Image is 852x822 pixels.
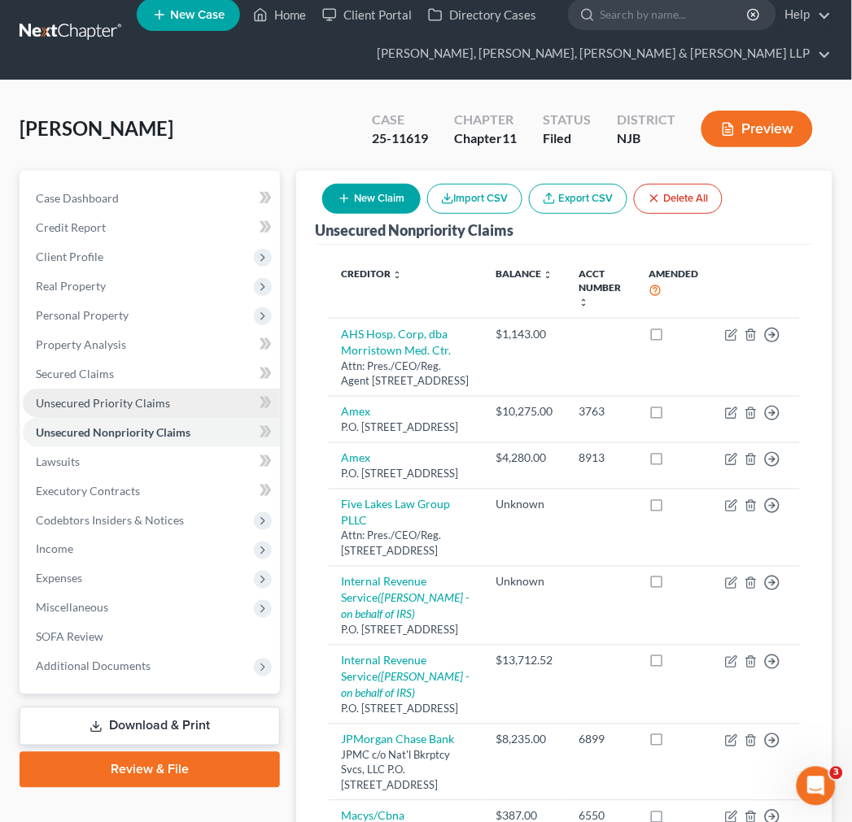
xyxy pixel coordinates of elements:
[36,572,82,585] span: Expenses
[342,702,470,717] div: P.O. [STREET_ADDRESS]
[23,447,280,476] a: Lawsuits
[342,591,470,621] i: ([PERSON_NAME] - on behalf of IRS)
[454,111,517,129] div: Chapter
[170,9,225,21] span: New Case
[316,220,514,240] div: Unsecured Nonpriority Claims
[342,450,371,464] a: Amex
[372,111,428,129] div: Case
[502,130,517,146] span: 11
[427,184,522,214] button: Import CSV
[701,111,813,147] button: Preview
[36,513,184,527] span: Codebtors Insiders & Notices
[36,308,129,322] span: Personal Property
[23,359,280,389] a: Secured Claims
[23,389,280,418] a: Unsecured Priority Claims
[529,184,627,214] a: Export CSV
[342,267,403,280] a: Creditor unfold_more
[636,258,712,319] th: Amended
[496,496,553,512] div: Unknown
[496,732,553,748] div: $8,235.00
[543,129,591,148] div: Filed
[579,298,589,307] i: unfold_more
[369,39,832,68] a: [PERSON_NAME], [PERSON_NAME], [PERSON_NAME] & [PERSON_NAME] LLP
[20,707,280,746] a: Download & Print
[797,767,836,806] iframe: Intercom live chat
[342,654,470,700] a: Internal Revenue Service([PERSON_NAME] - on behalf of IRS)
[36,367,114,381] span: Secured Claims
[20,116,173,140] span: [PERSON_NAME]
[20,752,280,788] a: Review & File
[36,396,170,410] span: Unsecured Priority Claims
[322,184,421,214] button: New Claim
[579,403,623,420] div: 3763
[36,425,190,439] span: Unsecured Nonpriority Claims
[36,191,119,205] span: Case Dashboard
[617,129,675,148] div: NJB
[496,403,553,420] div: $10,275.00
[393,270,403,280] i: unfold_more
[342,623,470,638] div: P.O. [STREET_ADDRESS]
[23,623,280,652] a: SOFA Review
[23,184,280,213] a: Case Dashboard
[372,129,428,148] div: 25-11619
[23,418,280,447] a: Unsecured Nonpriority Claims
[342,497,451,527] a: Five Lakes Law Group PLLC
[579,450,623,466] div: 8913
[342,359,470,389] div: Attn: Pres./CEO/Reg. Agent [STREET_ADDRESS]
[342,466,470,481] div: P.O. [STREET_ADDRESS]
[342,733,455,746] a: JPMorgan Chase Bank
[36,601,108,615] span: Miscellaneous
[342,575,470,621] a: Internal Revenue Service([PERSON_NAME] - on behalf of IRS)
[342,528,470,559] div: Attn: Pres./CEO/Reg. [STREET_ADDRESS]
[23,330,280,359] a: Property Analysis
[496,574,553,590] div: Unknown
[454,129,517,148] div: Chapter
[36,659,151,673] span: Additional Documents
[36,250,103,263] span: Client Profile
[36,220,106,234] span: Credit Report
[579,732,623,748] div: 6899
[342,420,470,435] div: P.O. [STREET_ADDRESS]
[36,279,106,293] span: Real Property
[342,748,470,794] div: JPMC c/o Nat'l Bkrptcy Svcs, LLC P.O. [STREET_ADDRESS]
[543,111,591,129] div: Status
[634,184,723,214] button: Delete All
[36,454,80,468] span: Lawsuits
[36,630,103,644] span: SOFA Review
[496,267,553,280] a: Balance unfold_more
[496,653,553,669] div: $13,712.52
[23,213,280,242] a: Credit Report
[544,270,553,280] i: unfold_more
[496,326,553,342] div: $1,143.00
[36,542,73,556] span: Income
[342,670,470,700] i: ([PERSON_NAME] - on behalf of IRS)
[830,767,843,780] span: 3
[23,476,280,506] a: Executory Contracts
[36,337,126,351] span: Property Analysis
[617,111,675,129] div: District
[36,484,140,498] span: Executory Contracts
[342,327,452,357] a: AHS Hosp. Corp, dba Morristown Med. Ctr.
[496,450,553,466] div: $4,280.00
[342,404,371,418] a: Amex
[579,267,622,307] a: Acct Number unfold_more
